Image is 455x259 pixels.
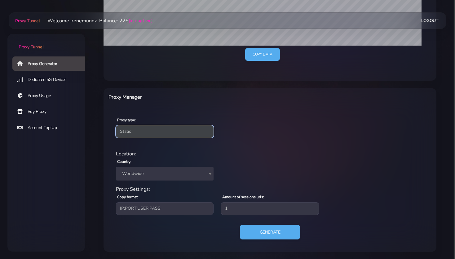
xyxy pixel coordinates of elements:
label: Country: [117,159,131,164]
div: Proxy Settings: [112,185,428,193]
button: Generate [240,225,300,240]
a: Proxy Tunnel [14,16,40,26]
a: Buy Proxy [12,105,90,119]
a: Dedicated 5G Devices [12,73,90,87]
a: Proxy Generator [12,56,90,71]
a: Proxy Tunnel [7,34,85,50]
span: Proxy Tunnel [15,18,40,24]
span: Worldwide [116,167,214,181]
h6: Proxy Manager [108,93,294,101]
iframe: Webchat Widget [425,229,447,251]
a: Account Top Up [12,121,90,135]
a: (top-up here) [129,17,152,24]
a: Copy data [245,48,280,61]
li: Welcome irenemunoz. Balance: 22$ [40,17,152,25]
label: Amount of sessions urls: [222,194,264,200]
label: Proxy type: [117,117,136,123]
label: Copy format: [117,194,139,200]
div: Location: [112,150,428,158]
a: Proxy Usage [12,89,90,103]
span: Worldwide [120,169,210,178]
span: Proxy Tunnel [19,44,43,50]
a: Logout [421,15,439,26]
